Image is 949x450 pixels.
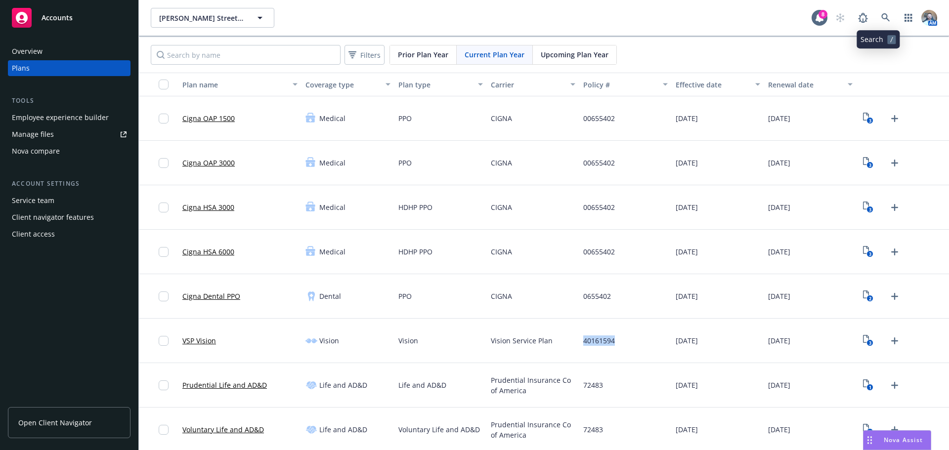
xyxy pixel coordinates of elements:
[768,424,790,435] span: [DATE]
[18,417,92,428] span: Open Client Navigator
[319,113,345,123] span: Medical
[887,111,903,126] a: Upload Plan Documents
[884,436,923,444] span: Nova Assist
[398,80,472,90] div: Plan type
[869,206,871,213] text: 3
[159,13,245,23] span: [PERSON_NAME] Street Realty
[8,43,130,59] a: Overview
[672,73,764,96] button: Effective date
[861,244,876,260] a: View Plan Documents
[182,291,240,301] a: Cigna Dental PPO
[398,49,448,60] span: Prior Plan Year
[159,158,169,168] input: Toggle Row Selected
[491,419,575,440] span: Prudential Insurance Co of America
[12,226,55,242] div: Client access
[887,422,903,438] a: Upload Plan Documents
[8,209,130,225] a: Client navigator features
[398,335,418,346] span: Vision
[869,340,871,346] text: 3
[305,80,379,90] div: Coverage type
[360,50,381,60] span: Filters
[8,60,130,76] a: Plans
[861,422,876,438] a: View Plan Documents
[398,158,412,168] span: PPO
[869,118,871,124] text: 3
[583,380,603,390] span: 72483
[319,335,339,346] span: Vision
[8,110,130,125] a: Employee experience builder
[853,8,873,28] a: Report a Bug
[819,10,827,19] div: 8
[491,246,512,257] span: CIGNA
[869,251,871,257] text: 3
[583,113,615,123] span: 00655402
[8,126,130,142] a: Manage files
[764,73,857,96] button: Renewal date
[465,49,524,60] span: Current Plan Year
[182,335,216,346] a: VSP Vision
[12,126,54,142] div: Manage files
[491,375,575,396] span: Prudential Insurance Co of America
[345,45,385,65] button: Filters
[887,333,903,349] a: Upload Plan Documents
[159,203,169,212] input: Toggle Row Selected
[12,60,30,76] div: Plans
[861,155,876,171] a: View Plan Documents
[887,244,903,260] a: Upload Plan Documents
[583,246,615,257] span: 00655402
[887,155,903,171] a: Upload Plan Documents
[579,73,672,96] button: Policy #
[887,200,903,215] a: Upload Plan Documents
[398,202,432,212] span: HDHP PPO
[676,113,698,123] span: [DATE]
[182,113,235,123] a: Cigna OAP 1500
[398,291,412,301] span: PPO
[12,110,109,125] div: Employee experience builder
[319,380,367,390] span: Life and AD&D
[583,424,603,435] span: 72483
[768,291,790,301] span: [DATE]
[876,8,896,28] a: Search
[151,45,341,65] input: Search by name
[899,8,918,28] a: Switch app
[12,193,54,208] div: Service team
[12,43,43,59] div: Overview
[159,291,169,301] input: Toggle Row Selected
[182,424,264,435] a: Voluntary Life and AD&D
[8,96,130,106] div: Tools
[8,4,130,32] a: Accounts
[676,202,698,212] span: [DATE]
[583,202,615,212] span: 00655402
[768,113,790,123] span: [DATE]
[676,424,698,435] span: [DATE]
[676,291,698,301] span: [DATE]
[12,143,60,159] div: Nova compare
[921,10,937,26] img: photo
[319,246,345,257] span: Medical
[491,158,512,168] span: CIGNA
[768,202,790,212] span: [DATE]
[768,335,790,346] span: [DATE]
[182,80,287,90] div: Plan name
[887,288,903,304] a: Upload Plan Documents
[861,288,876,304] a: View Plan Documents
[159,80,169,89] input: Select all
[398,246,432,257] span: HDHP PPO
[319,158,345,168] span: Medical
[583,291,611,301] span: 0655402
[182,246,234,257] a: Cigna HSA 6000
[869,295,871,302] text: 2
[8,226,130,242] a: Client access
[182,202,234,212] a: Cigna HSA 3000
[863,430,931,450] button: Nova Assist
[159,425,169,435] input: Toggle Row Selected
[8,193,130,208] a: Service team
[869,384,871,391] text: 1
[861,377,876,393] a: View Plan Documents
[42,14,73,22] span: Accounts
[830,8,850,28] a: Start snowing
[8,143,130,159] a: Nova compare
[583,158,615,168] span: 00655402
[861,200,876,215] a: View Plan Documents
[676,335,698,346] span: [DATE]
